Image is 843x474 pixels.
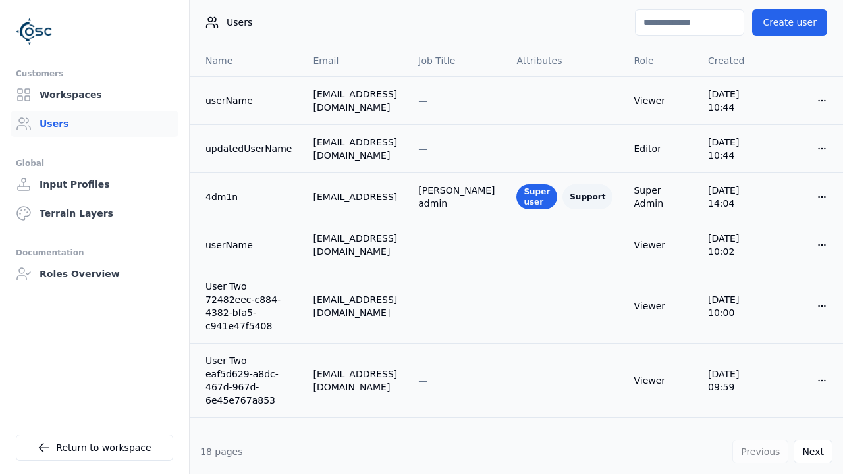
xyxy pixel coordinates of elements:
div: Viewer [634,374,687,387]
th: Role [623,45,697,76]
div: Support [562,184,612,209]
div: Viewer [634,238,687,251]
div: Editor [634,142,687,155]
span: — [418,95,427,106]
th: Name [190,45,302,76]
span: — [418,240,427,250]
div: Viewer [634,300,687,313]
div: [PERSON_NAME] admin [418,184,495,210]
a: userName [205,94,292,107]
div: [DATE] 14:04 [708,184,764,210]
a: Workspaces [11,82,178,108]
th: Attributes [506,45,623,76]
span: Users [227,16,252,29]
div: [DATE] 10:02 [708,232,764,258]
button: Create user [752,9,827,36]
div: Customers [16,66,173,82]
div: Documentation [16,245,173,261]
div: Super user [516,184,557,209]
th: Email [302,45,408,76]
div: [EMAIL_ADDRESS][DOMAIN_NAME] [313,88,397,114]
div: [DATE] 10:00 [708,293,764,319]
span: 18 pages [200,446,243,457]
a: userName [205,238,292,251]
div: Super Admin [634,184,687,210]
div: [EMAIL_ADDRESS][DOMAIN_NAME] [313,293,397,319]
span: — [418,301,427,311]
div: [EMAIL_ADDRESS][DOMAIN_NAME] [313,367,397,394]
div: Viewer [634,94,687,107]
a: Input Profiles [11,171,178,197]
div: [EMAIL_ADDRESS][DOMAIN_NAME] [313,136,397,162]
a: Return to workspace [16,434,173,461]
a: updatedUserName [205,142,292,155]
div: [EMAIL_ADDRESS] [313,190,397,203]
a: User Two eaf5d629-a8dc-467d-967d-6e45e767a853 [205,354,292,407]
th: Created [697,45,775,76]
span: — [418,375,427,386]
button: Next [794,440,832,463]
a: Terrain Layers [11,200,178,226]
a: Roles Overview [11,261,178,287]
a: Users [11,111,178,137]
th: Job Title [408,45,506,76]
div: [DATE] 10:44 [708,88,764,114]
div: [DATE] 09:59 [708,367,764,394]
img: Logo [16,13,53,50]
a: User Two 72482eec-c884-4382-bfa5-c941e47f5408 [205,280,292,332]
span: — [418,144,427,154]
div: Global [16,155,173,171]
div: [EMAIL_ADDRESS][DOMAIN_NAME] [313,232,397,258]
a: 4dm1n [205,190,292,203]
div: [DATE] 10:44 [708,136,764,162]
